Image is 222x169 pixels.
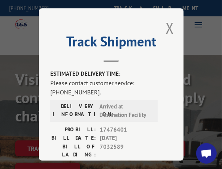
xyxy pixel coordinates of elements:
[99,102,151,120] span: Arrived at Destination Facility
[100,134,157,143] span: [DATE]
[100,143,157,159] span: 7032589
[100,126,157,134] span: 17476401
[166,18,174,38] button: Close modal
[50,70,172,78] label: ESTIMATED DELIVERY TIME:
[50,134,96,143] label: BILL DATE:
[50,78,172,97] div: Please contact customer service: [PHONE_NUMBER].
[53,102,96,120] label: DELIVERY INFORMATION:
[196,143,217,164] div: Open chat
[50,143,96,159] label: BILL OF LADING:
[50,126,96,134] label: PROBILL:
[50,36,172,51] h2: Track Shipment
